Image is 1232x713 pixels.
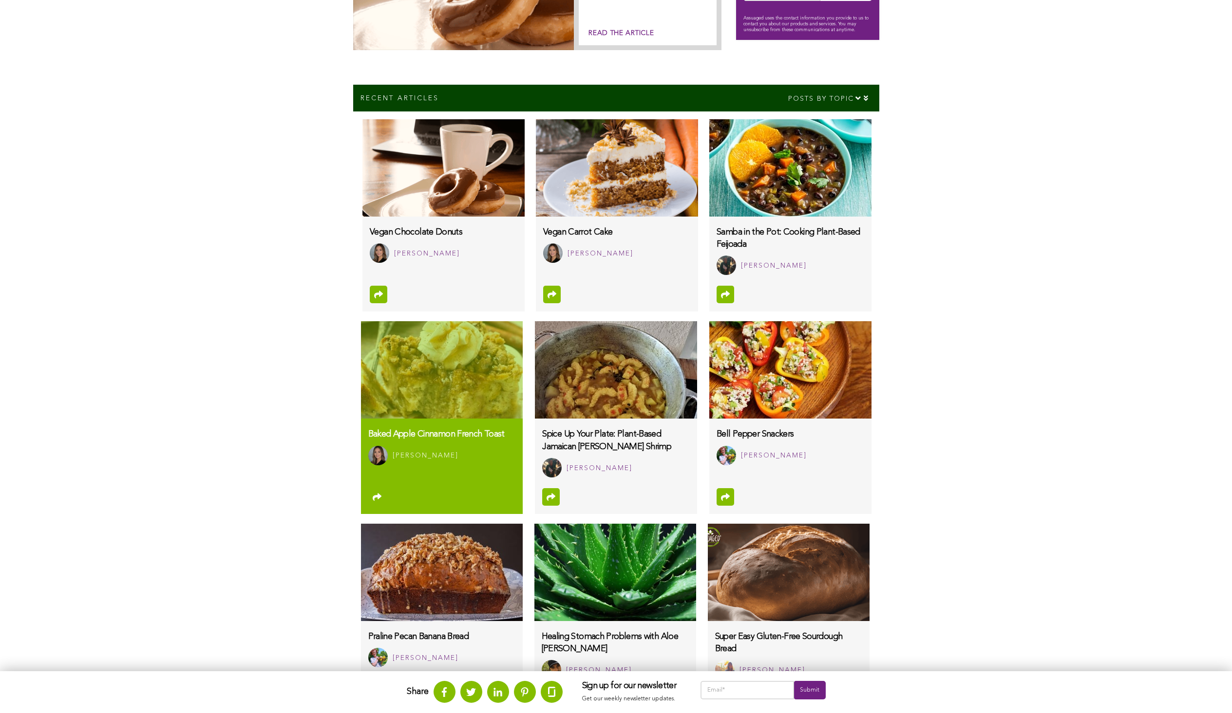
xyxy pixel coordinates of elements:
a: Vegan Chocolate Donuts Jasmine Oregel [PERSON_NAME] [362,217,524,270]
h3: Sign up for our newsletter [582,681,681,692]
div: [PERSON_NAME] [568,248,633,260]
a: Praline Pecan Banana Bread Rachel Thomas [PERSON_NAME] [361,621,523,675]
img: samba-in-the-pot-cooking-plant-based-feijoada [709,119,871,217]
img: glassdoor.svg [548,687,555,697]
img: Jasmine Oregel [368,446,388,465]
div: [PERSON_NAME] [394,248,460,260]
a: Read the article [588,28,654,38]
a: Baked Apple Cinnamon French Toast Jasmine Oregel [PERSON_NAME] [361,419,523,472]
img: Allison Bifone [715,660,735,679]
h3: Bell Pepper Snackers [717,428,864,440]
input: Submit [794,681,825,699]
img: Vegan-Chocolate-Donuts [362,119,524,217]
img: Alexis Fedrick [717,256,736,275]
h3: Super Easy Gluten-Free Sourdough Bread [715,631,862,655]
img: Rachel Thomas [368,648,388,667]
p: Assuaged uses the contact information you provide to us to contact you about our products and ser... [743,15,872,33]
div: [PERSON_NAME] [393,450,458,462]
h3: Vegan Chocolate Donuts [370,226,517,238]
div: [PERSON_NAME] [739,664,805,676]
a: Spice Up Your Plate: Plant-Based Jamaican [PERSON_NAME] Shrimp Alexis Fedrick [PERSON_NAME] [535,419,697,484]
img: bread-sourdough-healthy [708,524,870,621]
h3: Baked Apple Cinnamon French Toast [368,428,515,440]
iframe: Chat Widget [1183,666,1232,713]
a: Healing Stomach Problems with Aloe [PERSON_NAME] Jose Diaz [PERSON_NAME] [534,621,696,687]
div: [PERSON_NAME] [567,462,632,475]
div: Posts by topic [780,85,879,111]
div: [PERSON_NAME] [741,450,807,462]
p: Recent Articles [360,93,439,103]
div: [PERSON_NAME] [393,652,458,664]
img: aloe-vera-benefits [534,524,696,621]
img: Jasmine Oregel [543,243,563,263]
input: Email* [701,681,795,699]
img: Alexis Fedrick [542,458,562,477]
img: Rachel Thomas [717,446,736,465]
img: vegan-carrot-cake [536,119,698,217]
h3: Spice Up Your Plate: Plant-Based Jamaican [PERSON_NAME] Shrimp [542,428,689,453]
img: Jose Diaz [542,660,561,679]
img: baked-apple-cinnamon-French-toast [361,321,523,419]
div: [PERSON_NAME] [741,260,807,272]
a: Super Easy Gluten-Free Sourdough Bread Allison Bifone [PERSON_NAME] [708,621,870,687]
p: Get our weekly newsletter updates. [582,694,681,704]
img: Jasmine Oregel [370,243,389,263]
a: Vegan Carrot Cake Jasmine Oregel [PERSON_NAME] [536,217,698,270]
h3: Vegan Carrot Cake [543,226,690,238]
h3: Praline Pecan Banana Bread [368,631,515,643]
a: Bell Pepper Snackers Rachel Thomas [PERSON_NAME] [709,419,871,472]
strong: Share [407,687,429,696]
h3: Healing Stomach Problems with Aloe [PERSON_NAME] [542,631,689,655]
a: Samba in the Pot: Cooking Plant-Based Feijoada Alexis Fedrick [PERSON_NAME] [709,217,871,282]
div: [PERSON_NAME] [566,664,632,676]
h3: Samba in the Pot: Cooking Plant-Based Feijoada [717,226,864,251]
